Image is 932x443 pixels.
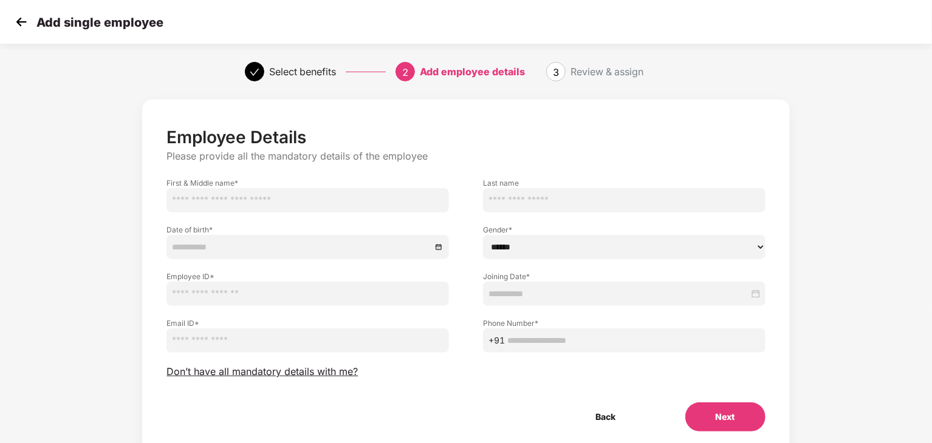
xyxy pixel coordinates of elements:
button: Next [685,402,766,431]
span: 3 [553,66,559,78]
p: Add single employee [36,15,163,30]
span: 2 [402,66,408,78]
span: check [250,67,259,77]
label: First & Middle name [166,178,449,188]
span: +91 [488,334,505,347]
div: Review & assign [571,62,643,81]
label: Joining Date [483,271,766,282]
p: Employee Details [166,127,765,147]
label: Phone Number [483,318,766,328]
label: Gender [483,225,766,235]
img: svg+xml;base64,PHN2ZyB4bWxucz0iaHR0cDovL3d3dy53My5vcmcvMjAwMC9zdmciIHdpZHRoPSIzMCIgaGVpZ2h0PSIzMC... [12,13,30,31]
p: Please provide all the mandatory details of the employee [166,150,765,163]
label: Email ID [166,318,449,328]
label: Last name [483,178,766,188]
button: Back [566,402,646,431]
span: Don’t have all mandatory details with me? [166,365,358,378]
div: Select benefits [269,62,336,81]
div: Add employee details [420,62,525,81]
label: Employee ID [166,271,449,282]
label: Date of birth [166,225,449,235]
